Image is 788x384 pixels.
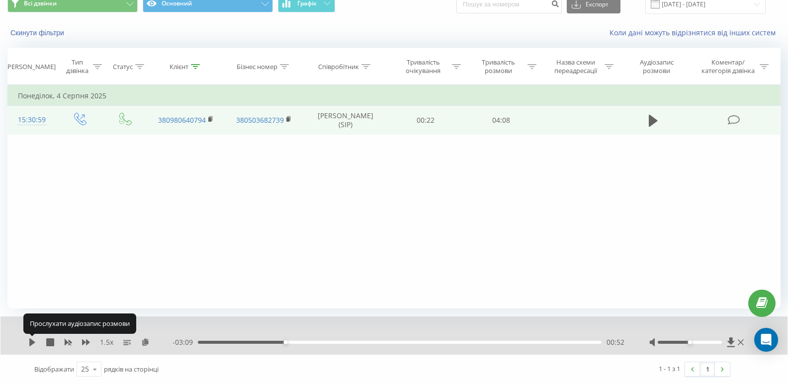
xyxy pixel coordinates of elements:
[237,63,277,71] div: Бізнес номер
[236,115,284,125] a: 380503682739
[7,28,69,37] button: Скинути фільтри
[283,340,287,344] div: Accessibility label
[173,337,198,347] span: - 03:09
[100,337,113,347] span: 1.5 x
[472,58,525,75] div: Тривалість розмови
[65,58,90,75] div: Тип дзвінка
[303,106,388,135] td: [PERSON_NAME] (SIP)
[610,28,781,37] a: Коли дані можуть відрізнятися вiд інших систем
[699,58,757,75] div: Коментар/категорія дзвінка
[397,58,449,75] div: Тривалість очікування
[23,313,136,333] div: Прослухати аудіозапис розмови
[8,86,781,106] td: Понеділок, 4 Серпня 2025
[549,58,602,75] div: Назва схеми переадресації
[104,365,159,374] span: рядків на сторінці
[607,337,624,347] span: 00:52
[170,63,188,71] div: Клієнт
[626,58,687,75] div: Аудіозапис розмови
[18,110,46,130] div: 15:30:59
[318,63,359,71] div: Співробітник
[113,63,133,71] div: Статус
[659,364,680,374] div: 1 - 1 з 1
[34,365,74,374] span: Відображати
[5,63,56,71] div: [PERSON_NAME]
[700,362,715,376] a: 1
[754,328,778,352] div: Open Intercom Messenger
[81,364,89,374] div: 25
[688,340,692,344] div: Accessibility label
[388,106,463,135] td: 00:22
[463,106,539,135] td: 04:08
[158,115,206,125] a: 380980640794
